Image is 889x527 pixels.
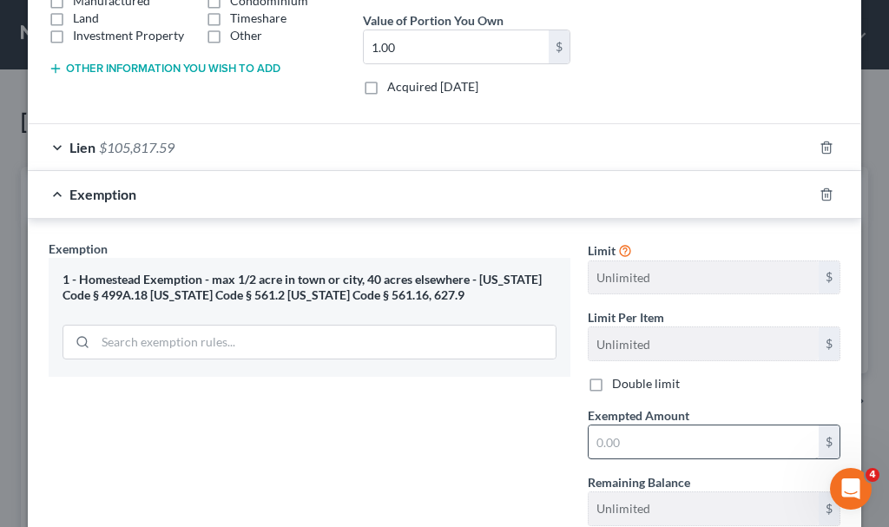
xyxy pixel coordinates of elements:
span: Exemption [49,241,108,256]
div: 1 - Homestead Exemption - max 1/2 acre in town or city, 40 acres elsewhere - [US_STATE] Code § 49... [63,272,556,304]
label: Value of Portion You Own [363,11,504,30]
span: Lien [69,139,95,155]
span: Limit [588,243,616,258]
div: $ [819,492,840,525]
label: Acquired [DATE] [387,78,478,96]
div: $ [819,425,840,458]
label: Investment Property [73,27,184,44]
button: Other information you wish to add [49,62,280,76]
input: Search exemption rules... [95,326,556,359]
iframe: Intercom live chat [830,468,872,510]
span: Exempted Amount [588,408,689,423]
div: $ [819,327,840,360]
input: -- [589,261,819,294]
div: $ [549,30,570,63]
label: Remaining Balance [588,473,690,491]
input: 0.00 [589,425,819,458]
label: Double limit [612,375,680,392]
input: -- [589,327,819,360]
label: Land [73,10,99,27]
span: 4 [866,468,879,482]
div: $ [819,261,840,294]
label: Timeshare [230,10,286,27]
input: -- [589,492,819,525]
span: $105,817.59 [99,139,175,155]
label: Limit Per Item [588,308,664,326]
span: Exemption [69,186,136,202]
input: 0.00 [364,30,549,63]
label: Other [230,27,262,44]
